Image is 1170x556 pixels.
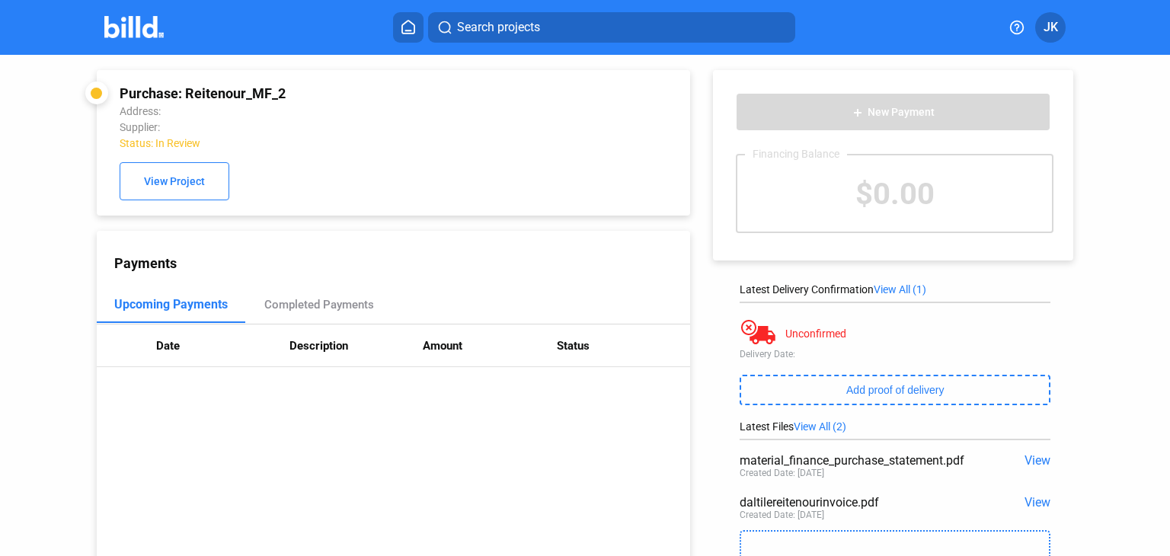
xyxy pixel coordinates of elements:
button: View Project [120,162,229,200]
span: View All (2) [794,420,846,433]
button: New Payment [736,93,1050,131]
div: Created Date: [DATE] [740,468,824,478]
span: View All (1) [874,283,926,296]
div: Created Date: [DATE] [740,510,824,520]
div: daltilereitenourinvoice.pdf [740,495,988,510]
span: New Payment [868,107,935,119]
div: Unconfirmed [785,328,846,340]
button: Search projects [428,12,795,43]
div: Supplier: [120,121,558,133]
th: Status [557,324,690,367]
div: Payments [114,255,690,271]
span: JK [1044,18,1058,37]
th: Amount [423,324,556,367]
span: View [1025,453,1050,468]
div: material_finance_purchase_statement.pdf [740,453,988,468]
div: Purchase: Reitenour_MF_2 [120,85,558,101]
img: Billd Company Logo [104,16,165,38]
span: View Project [144,176,205,188]
div: $0.00 [737,155,1052,232]
mat-icon: add [852,107,864,119]
div: Upcoming Payments [114,297,228,312]
div: Status: In Review [120,137,558,149]
th: Description [289,324,423,367]
span: View [1025,495,1050,510]
button: JK [1035,12,1066,43]
div: Completed Payments [264,298,374,312]
div: Address: [120,105,558,117]
div: Latest Delivery Confirmation [740,283,1050,296]
th: Date [156,324,289,367]
div: Delivery Date: [740,349,1050,359]
button: Add proof of delivery [740,375,1050,405]
span: Add proof of delivery [846,384,944,396]
div: Latest Files [740,420,1050,433]
span: Search projects [457,18,540,37]
div: Financing Balance [745,148,847,160]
